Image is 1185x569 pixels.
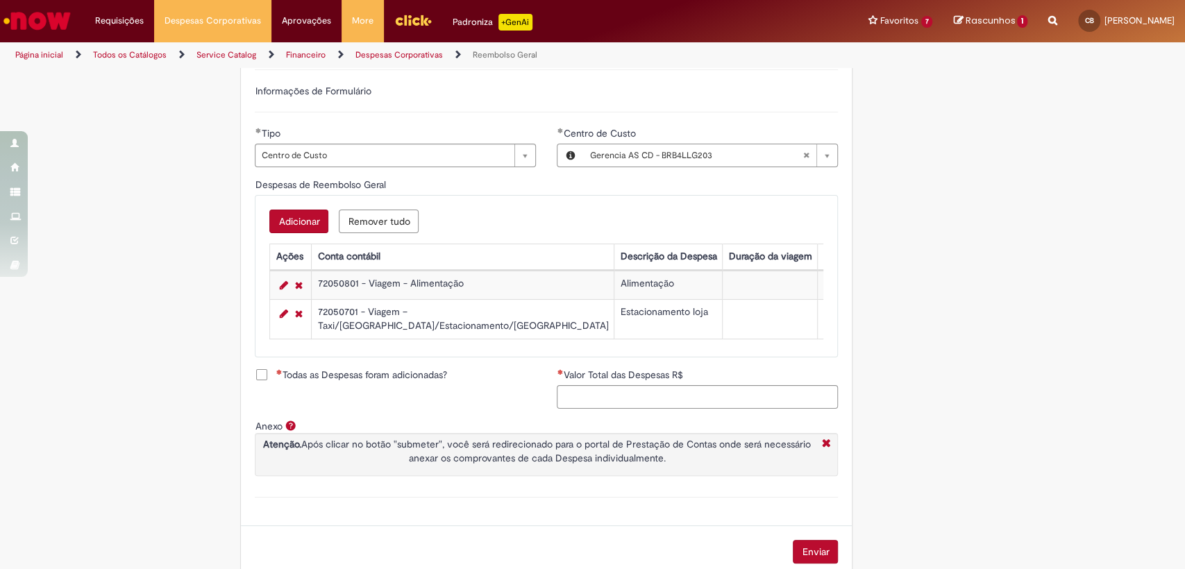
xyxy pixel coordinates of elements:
[498,14,532,31] p: +GenAi
[557,144,582,167] button: Centro de Custo, Visualizar este registro Gerencia AS CD - BRB4LLG203
[165,14,261,28] span: Despesas Corporativas
[270,244,312,269] th: Ações
[286,49,326,60] a: Financeiro
[394,10,432,31] img: click_logo_yellow_360x200.png
[796,144,816,167] abbr: Limpar campo Centro de Custo
[255,85,371,97] label: Informações de Formulário
[818,244,896,269] th: Quilometragem
[1085,16,1094,25] span: CB
[93,49,167,60] a: Todos os Catálogos
[818,437,834,452] i: Fechar More information Por anexo
[723,244,818,269] th: Duração da viagem
[15,49,63,60] a: Página inicial
[582,144,837,167] a: Gerencia AS CD - BRB4LLG203Limpar campo Centro de Custo
[355,49,443,60] a: Despesas Corporativas
[261,144,507,167] span: Centro de Custo
[563,368,685,381] span: Valor Total das Despesas R$
[557,369,563,375] span: Necessários
[276,277,291,294] a: Editar Linha 1
[1,7,73,35] img: ServiceNow
[276,369,282,375] span: Necessários
[614,271,723,299] td: Alimentação
[261,127,283,139] span: Tipo
[614,299,723,339] td: Estacionamento loja
[965,14,1015,27] span: Rascunhos
[282,14,331,28] span: Aprovações
[473,49,537,60] a: Reembolso Geral
[255,420,282,432] label: Anexo
[1104,15,1175,26] span: [PERSON_NAME]
[196,49,256,60] a: Service Catalog
[793,540,838,563] button: Enviar
[259,437,814,465] p: Após clicar no botão "submeter", você será redirecionado para o portal de Prestação de Contas ond...
[263,438,301,450] strong: Atenção.
[312,299,614,339] td: 72050701 - Viagem – Taxi/[GEOGRAPHIC_DATA]/Estacionamento/[GEOGRAPHIC_DATA]
[291,277,305,294] a: Remover linha 1
[557,128,563,133] span: Obrigatório Preenchido
[276,305,291,322] a: Editar Linha 2
[921,16,933,28] span: 7
[255,128,261,133] span: Obrigatório Preenchido
[282,420,299,431] span: Ajuda para Anexo
[614,244,723,269] th: Descrição da Despesa
[563,127,638,139] span: Centro de Custo
[953,15,1027,28] a: Rascunhos
[312,271,614,299] td: 72050801 - Viagem - Alimentação
[557,385,838,409] input: Valor Total das Despesas R$
[453,14,532,31] div: Padroniza
[1017,15,1027,28] span: 1
[95,14,144,28] span: Requisições
[880,14,918,28] span: Favoritos
[352,14,373,28] span: More
[269,210,328,233] button: Add a row for Despesas de Reembolso Geral
[10,42,780,68] ul: Trilhas de página
[312,244,614,269] th: Conta contábil
[589,144,802,167] span: Gerencia AS CD - BRB4LLG203
[339,210,419,233] button: Remove all rows for Despesas de Reembolso Geral
[276,368,446,382] span: Todas as Despesas foram adicionadas?
[291,305,305,322] a: Remover linha 2
[255,178,388,191] span: Despesas de Reembolso Geral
